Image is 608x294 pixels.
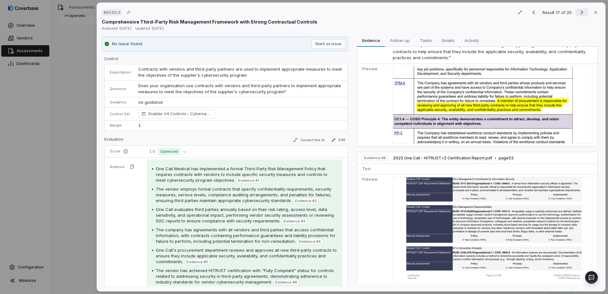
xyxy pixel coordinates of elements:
td: Text [357,40,390,64]
span: Evidence # 6 [364,155,386,160]
span: Evidence # 5 [186,259,208,264]
p: Weight [110,123,131,128]
span: Activity [462,36,481,45]
span: Enabler V4 Controls Cybersecurity Supply Chain Risk Management [149,111,211,117]
span: Does your organization use contracts with vendors and third-party partners to implement appropria... [138,83,342,94]
button: Copy link [123,7,134,18]
p: Comprehensive Third-Party Risk Management Framework with Strong Contractual Controls [102,18,317,25]
span: The company has agreements with all vendors and third parties that access confidential informatio... [156,227,335,244]
p: Expectation [110,70,131,75]
span: Tasks [418,36,434,45]
span: Evidence # 2 [295,198,317,203]
button: 2025 One Call - HITRUST r2 Certification Report.pdfpage53 [393,156,514,161]
span: no guidance [138,100,163,105]
p: Guidance [110,100,131,105]
p: Result 17 of 25 [542,9,573,16]
p: Question [110,87,131,91]
button: Next result [576,9,588,16]
button: Mark as issue [312,39,345,49]
span: Evidence # 6 [275,280,297,285]
p: Evaluation [104,137,123,144]
span: Evidence # 3 [284,219,305,224]
span: The vendor has achieved HITRUST certification with "Fully Compliant" status for controls related ... [156,268,334,284]
p: Analysis [110,164,125,169]
td: Text [357,164,390,174]
span: 2025 One Call - HITRUST r2 Certification Report.pdf [393,156,492,161]
p: Control Set [110,112,131,116]
span: Evidence # 4 [299,239,321,244]
button: Previous result [527,9,540,16]
span: “a member of procurement is responsible for reviewing and approving of all new third-party contra... [393,43,585,60]
button: Correct the AI [290,136,327,144]
p: No issue found [112,41,142,47]
span: # GV.SC.3 [104,10,120,15]
span: Contracts with vendors and third-party partners are used to implement appropriate measures to mee... [138,66,343,78]
span: Analyzed: [DATE] [102,26,131,31]
span: The vendor employs formal contracts that specify confidentiality requirements, security measures,... [156,186,332,203]
span: Follow-up [388,36,412,45]
img: b5501c4d4a744ec7a7dc34b3e5e88a89_original.jpg_w1200.jpg [393,177,592,285]
span: One Call evaluates third parties annually based on their risk rating, access level, data sensitiv... [156,207,334,223]
p: Score [110,149,139,154]
span: Evidence # 1 [238,178,259,183]
button: Edit [328,136,348,144]
td: Preview [357,64,390,146]
span: Emails [439,36,457,45]
span: page 53 [499,156,514,161]
span: Updated: [DATE] [135,26,163,31]
span: One Call Medical has implemented a formal Third-Party Risk Management Policy that requires contra... [156,166,328,183]
img: a8227644db244e5d8ef76ff60b7ed4a6_original.jpg_w1200.jpg [393,66,592,144]
p: Control [104,56,348,64]
span: One Call's procurement department reviews and approves all new third-party contracts to ensure th... [156,248,337,264]
span: Optimized [158,148,181,155]
td: Preview [357,174,390,288]
button: 1.0Optimized [147,148,189,155]
span: 1 [138,123,141,128]
span: Evidence [360,36,383,45]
